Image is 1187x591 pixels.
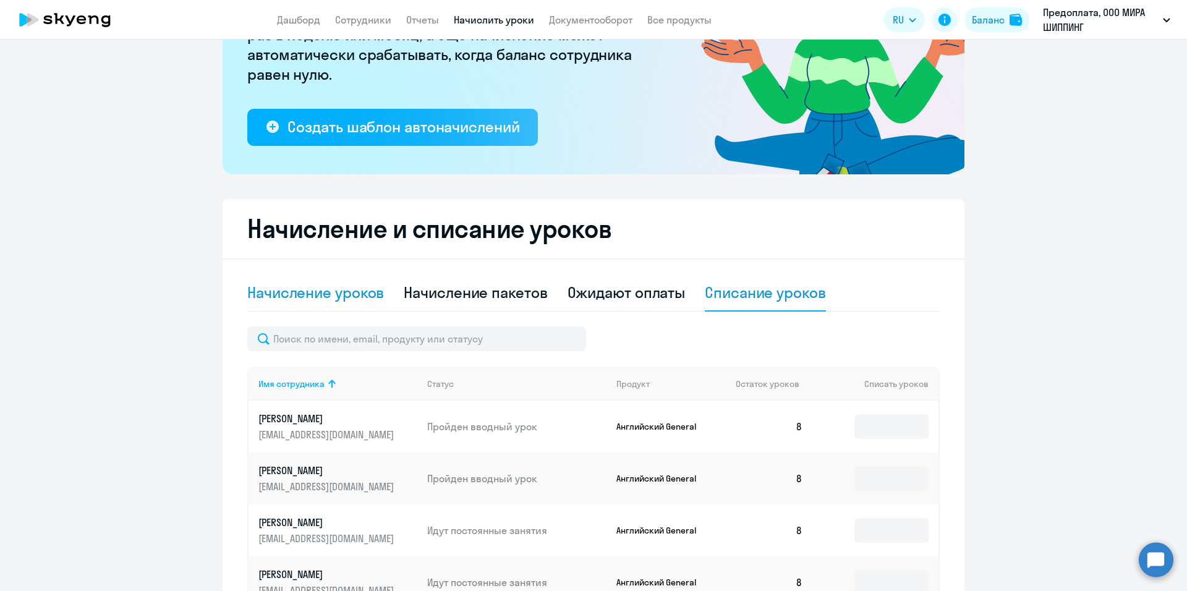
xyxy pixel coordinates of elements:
button: RU [884,7,925,32]
div: Баланс [972,12,1005,27]
div: Продукт [616,378,650,389]
td: 8 [726,401,812,453]
p: [PERSON_NAME] [258,568,397,581]
td: 8 [726,504,812,556]
a: Начислить уроки [454,14,534,26]
span: RU [893,12,904,27]
div: Остаток уроков [736,378,812,389]
p: [EMAIL_ADDRESS][DOMAIN_NAME] [258,532,397,545]
p: [EMAIL_ADDRESS][DOMAIN_NAME] [258,480,397,493]
p: Английский General [616,525,709,536]
button: Балансbalance [964,7,1029,32]
p: Идут постоянные занятия [427,524,606,537]
a: Сотрудники [335,14,391,26]
a: [PERSON_NAME][EMAIL_ADDRESS][DOMAIN_NAME] [258,516,417,545]
img: balance [1010,14,1022,26]
p: Идут постоянные занятия [427,576,606,589]
p: [PERSON_NAME] [258,516,397,529]
p: [EMAIL_ADDRESS][DOMAIN_NAME] [258,428,397,441]
button: Предоплата, ООО МИРА ШИППИНГ [1037,5,1176,35]
a: Все продукты [647,14,712,26]
div: Статус [427,378,606,389]
a: Отчеты [406,14,439,26]
p: Английский General [616,473,709,484]
p: Пройден вводный урок [427,472,606,485]
button: Создать шаблон автоначислений [247,109,538,146]
input: Поиск по имени, email, продукту или статусу [247,326,586,351]
div: Имя сотрудника [258,378,417,389]
p: [PERSON_NAME] [258,412,397,425]
td: 8 [726,453,812,504]
p: Английский General [616,421,709,432]
p: Английский General [616,577,709,588]
a: [PERSON_NAME][EMAIL_ADDRESS][DOMAIN_NAME] [258,464,417,493]
a: Документооборот [549,14,632,26]
div: Статус [427,378,454,389]
a: [PERSON_NAME][EMAIL_ADDRESS][DOMAIN_NAME] [258,412,417,441]
p: Пройден вводный урок [427,420,606,433]
a: Дашборд [277,14,320,26]
div: Продукт [616,378,726,389]
div: Начисление уроков [247,283,384,302]
div: Начисление пакетов [404,283,547,302]
div: Создать шаблон автоначислений [287,117,519,137]
h2: Начисление и списание уроков [247,214,940,244]
div: Списание уроков [705,283,826,302]
div: Ожидают оплаты [568,283,686,302]
span: Остаток уроков [736,378,799,389]
p: [PERSON_NAME] [258,464,397,477]
div: Имя сотрудника [258,378,325,389]
th: Списать уроков [812,367,938,401]
p: Предоплата, ООО МИРА ШИППИНГ [1043,5,1158,35]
